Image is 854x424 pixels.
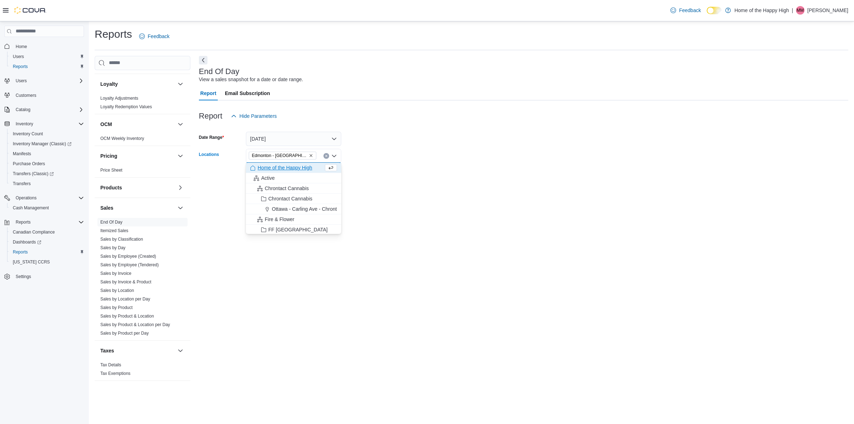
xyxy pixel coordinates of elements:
[100,279,151,285] span: Sales by Invoice & Product
[100,204,175,211] button: Sales
[100,313,154,319] span: Sales by Product & Location
[7,62,87,72] button: Reports
[13,42,30,51] a: Home
[1,41,87,52] button: Home
[100,220,122,225] a: End Of Day
[246,183,341,194] button: Chrontact Cannabis
[200,86,216,100] span: Report
[100,271,131,276] a: Sales by Invoice
[10,159,48,168] a: Purchase Orders
[7,227,87,237] button: Canadian Compliance
[100,136,144,141] span: OCM Weekly Inventory
[258,164,312,171] span: Home of the Happy High
[13,91,84,100] span: Customers
[100,305,133,310] span: Sales by Product
[95,134,190,146] div: OCM
[16,121,33,127] span: Inventory
[100,95,138,101] span: Loyalty Adjustments
[95,166,190,177] div: Pricing
[136,29,172,43] a: Feedback
[7,129,87,139] button: Inventory Count
[100,204,114,211] h3: Sales
[246,194,341,204] button: Chrontact Cannabis
[13,91,39,100] a: Customers
[13,194,84,202] span: Operations
[176,183,185,192] button: Products
[100,371,131,376] span: Tax Exemptions
[13,54,24,59] span: Users
[252,152,307,159] span: Edmonton - [GEOGRAPHIC_DATA] - Fire & Flower
[309,153,313,158] button: Remove Edmonton - Terrace Plaza - Fire & Flower from selection in this group
[100,262,159,267] a: Sales by Employee (Tendered)
[100,305,133,310] a: Sales by Product
[100,236,143,242] span: Sales by Classification
[265,185,309,192] span: Chrontact Cannabis
[16,107,30,112] span: Catalog
[13,64,28,69] span: Reports
[100,347,175,354] button: Taxes
[16,44,27,49] span: Home
[10,238,84,246] span: Dashboards
[792,6,793,15] p: |
[323,153,329,159] button: Clear input
[100,184,122,191] h3: Products
[7,169,87,179] a: Transfers (Classic)
[7,203,87,213] button: Cash Management
[199,112,222,120] h3: Report
[10,204,84,212] span: Cash Management
[199,152,219,157] label: Locations
[100,228,128,233] a: Itemized Sales
[13,181,31,187] span: Transfers
[7,159,87,169] button: Purchase Orders
[4,38,84,300] nav: Complex example
[13,229,55,235] span: Canadian Compliance
[679,7,701,14] span: Feedback
[225,86,270,100] span: Email Subscription
[14,7,46,14] img: Cova
[100,330,149,336] span: Sales by Product per Day
[1,90,87,100] button: Customers
[272,205,366,213] span: Ottawa - Carling Ave - Chrontact Cannabis
[10,62,31,71] a: Reports
[10,169,84,178] span: Transfers (Classic)
[199,76,303,83] div: View a sales snapshot for a date or date range.
[265,216,294,223] span: Fire & Flower
[199,135,224,140] label: Date Range
[100,362,121,367] a: Tax Details
[100,80,175,88] button: Loyalty
[13,42,84,51] span: Home
[100,152,175,159] button: Pricing
[10,228,58,236] a: Canadian Compliance
[13,77,84,85] span: Users
[268,226,328,233] span: FF [GEOGRAPHIC_DATA]
[7,179,87,189] button: Transfers
[100,371,131,376] a: Tax Exemptions
[100,288,134,293] span: Sales by Location
[176,346,185,355] button: Taxes
[100,104,152,110] span: Loyalty Redemption Values
[100,96,138,101] a: Loyalty Adjustments
[10,204,52,212] a: Cash Management
[13,239,41,245] span: Dashboards
[16,195,37,201] span: Operations
[16,219,31,225] span: Reports
[10,62,84,71] span: Reports
[1,76,87,86] button: Users
[668,3,703,17] a: Feedback
[7,247,87,257] button: Reports
[176,120,185,129] button: OCM
[100,279,151,284] a: Sales by Invoice & Product
[100,347,114,354] h3: Taxes
[239,112,277,120] span: Hide Parameters
[13,249,28,255] span: Reports
[246,225,341,235] button: FF [GEOGRAPHIC_DATA]
[100,297,150,302] a: Sales by Location per Day
[1,105,87,115] button: Catalog
[1,119,87,129] button: Inventory
[7,149,87,159] button: Manifests
[10,179,84,188] span: Transfers
[100,245,126,250] a: Sales by Day
[13,141,72,147] span: Inventory Manager (Classic)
